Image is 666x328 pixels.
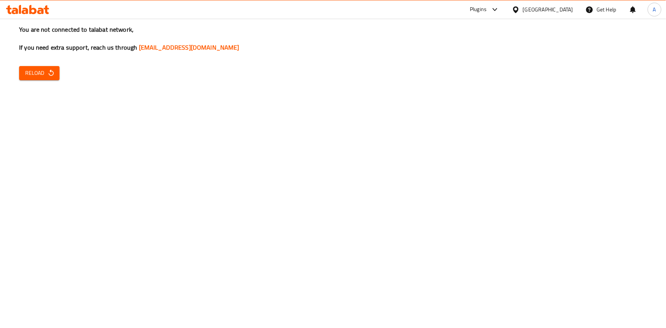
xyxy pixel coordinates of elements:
span: A [653,5,656,14]
button: Reload [19,66,60,80]
h3: You are not connected to talabat network, If you need extra support, reach us through [19,25,647,52]
span: Reload [25,68,53,78]
div: [GEOGRAPHIC_DATA] [523,5,573,14]
a: [EMAIL_ADDRESS][DOMAIN_NAME] [139,42,239,53]
div: Plugins [470,5,487,14]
